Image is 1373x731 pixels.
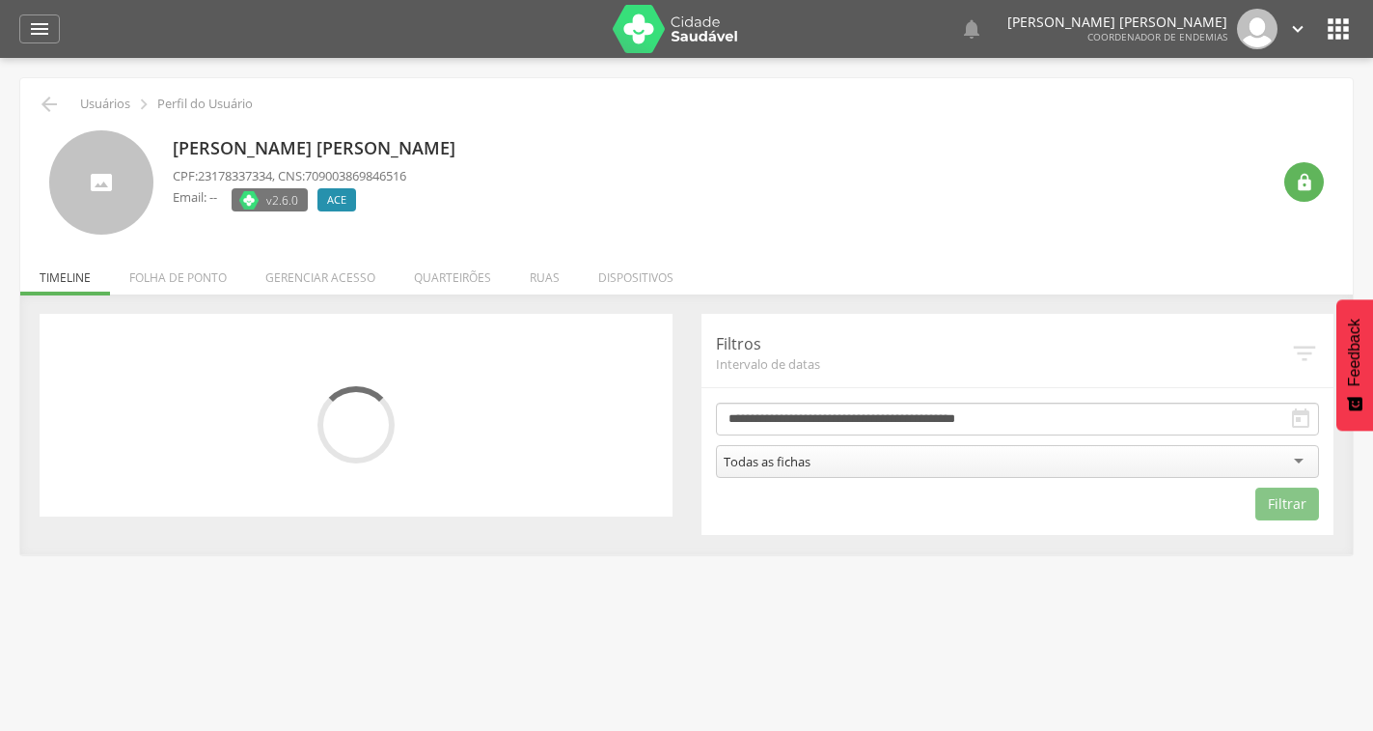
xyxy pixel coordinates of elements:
[1290,339,1319,368] i: 
[1289,408,1312,431] i: 
[28,17,51,41] i: 
[579,250,693,295] li: Dispositivos
[110,250,246,295] li: Folha de ponto
[1323,14,1354,44] i: 
[1295,173,1314,192] i: 
[327,192,346,208] span: ACE
[198,167,272,184] span: 23178337334
[724,453,810,470] div: Todas as fichas
[173,167,406,185] p: CPF: , CNS:
[173,136,465,161] p: [PERSON_NAME] [PERSON_NAME]
[80,97,130,112] p: Usuários
[1346,319,1363,386] span: Feedback
[266,190,298,210] span: v2.6.0
[960,9,983,49] a: 
[305,167,406,184] span: 709003869846516
[960,17,983,41] i: 
[133,94,154,115] i: 
[173,188,217,207] p: Email: --
[157,97,253,112] p: Perfil do Usuário
[19,14,60,43] a: 
[716,333,1291,355] p: Filtros
[38,93,61,116] i: Voltar
[232,188,308,211] label: Versão do aplicativo
[1007,15,1227,29] p: [PERSON_NAME] [PERSON_NAME]
[716,355,1291,373] span: Intervalo de datas
[395,250,510,295] li: Quarteirões
[1287,9,1308,49] a: 
[1287,18,1308,40] i: 
[1087,30,1227,43] span: Coordenador de Endemias
[510,250,579,295] li: Ruas
[1284,162,1324,202] div: Resetar senha
[246,250,395,295] li: Gerenciar acesso
[1336,299,1373,431] button: Feedback - Mostrar pesquisa
[1255,488,1319,520] button: Filtrar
